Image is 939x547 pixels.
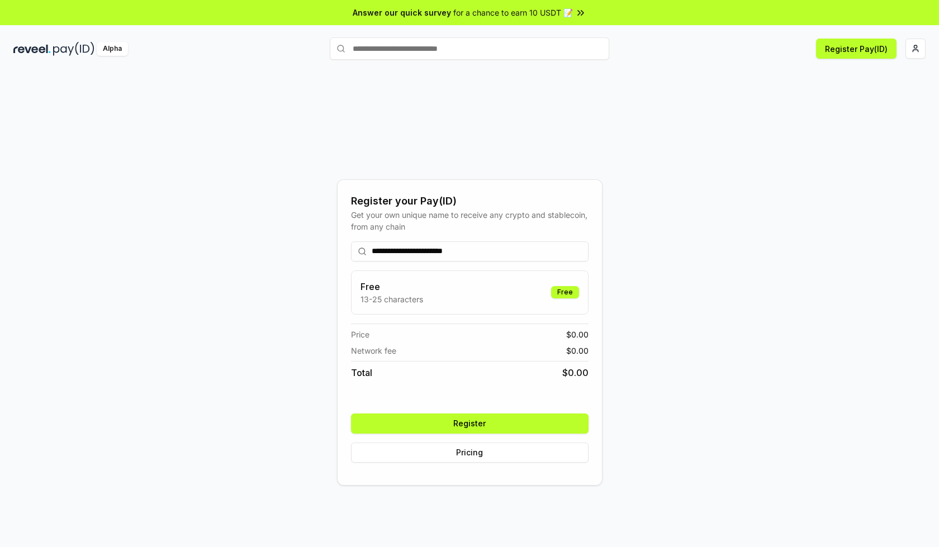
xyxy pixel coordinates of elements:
span: Answer our quick survey [353,7,451,18]
div: Get your own unique name to receive any crypto and stablecoin, from any chain [351,209,589,232]
button: Register Pay(ID) [816,39,897,59]
span: $ 0.00 [562,366,589,379]
button: Register [351,413,589,434]
img: reveel_dark [13,42,51,56]
button: Pricing [351,443,589,463]
span: $ 0.00 [566,329,589,340]
img: pay_id [53,42,94,56]
span: Network fee [351,345,396,356]
span: Total [351,366,372,379]
div: Free [551,286,579,298]
h3: Free [361,280,423,293]
span: Price [351,329,369,340]
p: 13-25 characters [361,293,423,305]
span: for a chance to earn 10 USDT 📝 [453,7,573,18]
div: Register your Pay(ID) [351,193,589,209]
span: $ 0.00 [566,345,589,356]
div: Alpha [97,42,128,56]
